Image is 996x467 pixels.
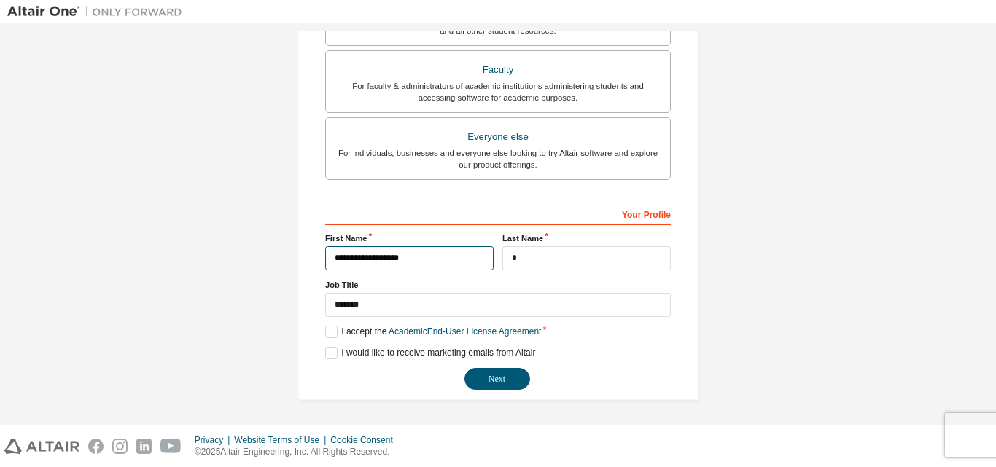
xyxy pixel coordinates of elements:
p: © 2025 Altair Engineering, Inc. All Rights Reserved. [195,446,402,458]
div: For individuals, businesses and everyone else looking to try Altair software and explore our prod... [335,147,661,170]
div: Privacy [195,434,234,446]
a: Academic End-User License Agreement [389,326,541,337]
label: First Name [325,232,494,244]
img: instagram.svg [112,439,128,454]
label: Last Name [502,232,671,244]
img: facebook.svg [88,439,104,454]
label: Job Title [325,279,671,291]
img: youtube.svg [160,439,182,454]
img: linkedin.svg [136,439,152,454]
div: Everyone else [335,127,661,147]
div: Faculty [335,60,661,80]
button: Next [464,368,530,390]
label: I accept the [325,326,541,338]
img: altair_logo.svg [4,439,79,454]
div: For faculty & administrators of academic institutions administering students and accessing softwa... [335,80,661,103]
div: Cookie Consent [330,434,401,446]
img: Altair One [7,4,190,19]
div: Your Profile [325,202,671,225]
label: I would like to receive marketing emails from Altair [325,347,535,359]
div: Website Terms of Use [234,434,330,446]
